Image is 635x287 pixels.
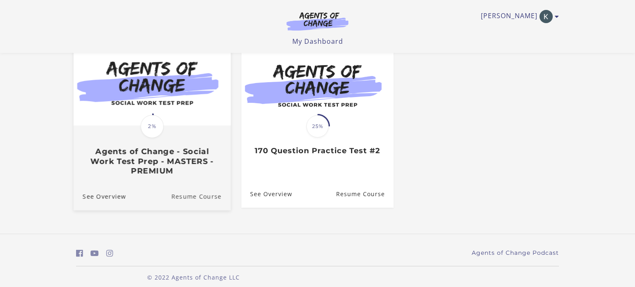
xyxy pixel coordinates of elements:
[91,249,99,257] i: https://www.youtube.com/c/AgentsofChangeTestPrepbyMeaganMitchell (Open in a new window)
[278,12,357,31] img: Agents of Change Logo
[76,273,311,282] p: © 2022 Agents of Change LLC
[472,249,559,257] a: Agents of Change Podcast
[83,147,222,176] h3: Agents of Change - Social Work Test Prep - MASTERS - PREMIUM
[91,247,99,259] a: https://www.youtube.com/c/AgentsofChangeTestPrepbyMeaganMitchell (Open in a new window)
[74,183,126,210] a: Agents of Change - Social Work Test Prep - MASTERS - PREMIUM: See Overview
[250,146,384,156] h3: 170 Question Practice Test #2
[171,183,231,210] a: Agents of Change - Social Work Test Prep - MASTERS - PREMIUM: Resume Course
[292,37,343,46] a: My Dashboard
[106,247,113,259] a: https://www.instagram.com/agentsofchangeprep/ (Open in a new window)
[336,180,394,207] a: 170 Question Practice Test #2: Resume Course
[241,180,292,207] a: 170 Question Practice Test #2: See Overview
[306,115,329,138] span: 25%
[106,249,113,257] i: https://www.instagram.com/agentsofchangeprep/ (Open in a new window)
[76,247,83,259] a: https://www.facebook.com/groups/aswbtestprep (Open in a new window)
[76,249,83,257] i: https://www.facebook.com/groups/aswbtestprep (Open in a new window)
[141,115,164,138] span: 2%
[481,10,555,23] a: Toggle menu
